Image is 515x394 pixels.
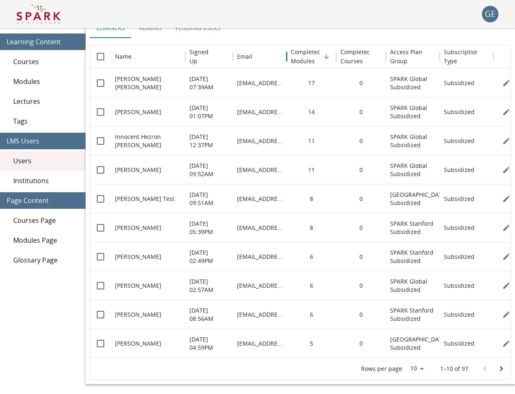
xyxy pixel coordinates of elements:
[444,166,474,174] p: Subsidized
[336,68,386,97] div: 0
[233,155,287,184] div: rthelingwani@aibst.edu.zw
[500,193,513,205] button: Edit
[444,224,474,232] p: Subsidized
[13,176,79,186] span: Institutions
[115,224,161,232] p: [PERSON_NAME]
[132,51,144,62] button: Sort
[13,235,79,245] span: Modules Page
[407,363,427,375] div: 10
[189,191,229,207] p: [DATE] 09:51AM
[444,79,474,87] p: Subsidized
[287,242,336,271] div: 6
[189,48,216,66] h6: Signed Up
[444,339,474,348] p: Subsidized
[237,53,252,60] div: Email
[233,213,287,242] div: jwonkim@stanford.edu
[115,108,161,116] p: [PERSON_NAME]
[17,4,61,24] img: Logo of SPARK at Stanford
[502,137,510,145] svg: Edit
[336,213,386,242] div: 0
[500,135,513,147] button: Edit
[336,242,386,271] div: 0
[500,251,513,263] button: Edit
[502,339,510,348] svg: Edit
[444,310,474,319] p: Subsidized
[336,155,386,184] div: 0
[444,137,474,145] p: Subsidized
[7,37,79,47] span: Learning Content
[500,308,513,321] button: Edit
[115,75,181,91] p: [PERSON_NAME] [PERSON_NAME]
[287,184,336,213] div: 8
[115,195,175,203] p: [PERSON_NAME] Test
[502,195,510,203] svg: Edit
[478,51,489,62] button: Sort
[13,255,79,265] span: Glossary Page
[500,222,513,234] button: Edit
[287,68,336,97] div: 17
[390,104,436,120] p: SPARK Global Subsidized
[502,310,510,319] svg: Edit
[233,97,287,126] div: souleymanrahamahassan@gmail.com
[132,18,169,38] button: Admins
[233,329,287,358] div: kttrinh@stanford.edu
[13,76,79,86] span: Modules
[440,365,468,373] p: 1–10 of 97
[390,75,436,91] p: SPARK Global Subsidized
[390,162,436,178] p: SPARK Global Subsidized
[482,6,498,22] div: GE
[189,277,229,294] p: [DATE] 02:57AM
[340,48,371,66] h6: Completed Courses
[500,77,513,89] button: Edit
[13,57,79,67] span: Courses
[500,106,513,118] button: Edit
[500,337,513,350] button: Edit
[189,306,229,323] p: [DATE] 08:56AM
[502,282,510,290] svg: Edit
[189,162,229,178] p: [DATE] 09:52AM
[233,184,287,213] div: g.ehrenk@gmail.com
[336,300,386,329] div: 0
[444,253,474,261] p: Subsidized
[115,310,161,319] p: [PERSON_NAME]
[189,248,229,265] p: [DATE] 02:49PM
[13,215,79,225] span: Courses Page
[336,184,386,213] div: 0
[444,108,474,116] p: Subsidized
[502,108,510,116] svg: Edit
[287,271,336,300] div: 6
[189,220,229,236] p: [DATE] 05:39PM
[233,126,287,155] div: innocenthezron73@gmail.com
[287,213,336,242] div: 8
[502,79,510,87] svg: Edit
[115,53,132,60] div: Name
[502,224,510,232] svg: Edit
[287,329,336,358] div: 5
[90,18,132,38] button: Learners
[90,18,511,38] div: user types
[370,51,382,62] button: Sort
[13,116,79,126] span: Tags
[336,126,386,155] div: 0
[233,271,287,300] div: segda.abdoulaye@yahoo.fr
[482,6,498,22] button: account of current user
[233,300,287,329] div: rieko@stanford.edu
[287,155,336,184] div: 11
[390,306,436,323] p: SPARK Stanford Subsidized
[169,18,227,38] button: Pending Users
[233,68,287,97] div: emade.nkwelle@ubuea.cm
[444,195,474,203] p: Subsidized
[253,51,265,62] button: Sort
[115,339,161,348] p: [PERSON_NAME]
[390,48,436,66] h6: Access Plan Group
[502,253,510,261] svg: Edit
[390,277,436,294] p: SPARK Global Subsidized
[287,300,336,329] div: 6
[321,51,332,62] button: Sort
[115,166,161,174] p: [PERSON_NAME]
[444,48,479,66] h6: Subscription Type
[217,51,229,62] button: Sort
[500,279,513,292] button: Edit
[189,133,229,149] p: [DATE] 12:37PM
[7,196,79,205] span: Page Content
